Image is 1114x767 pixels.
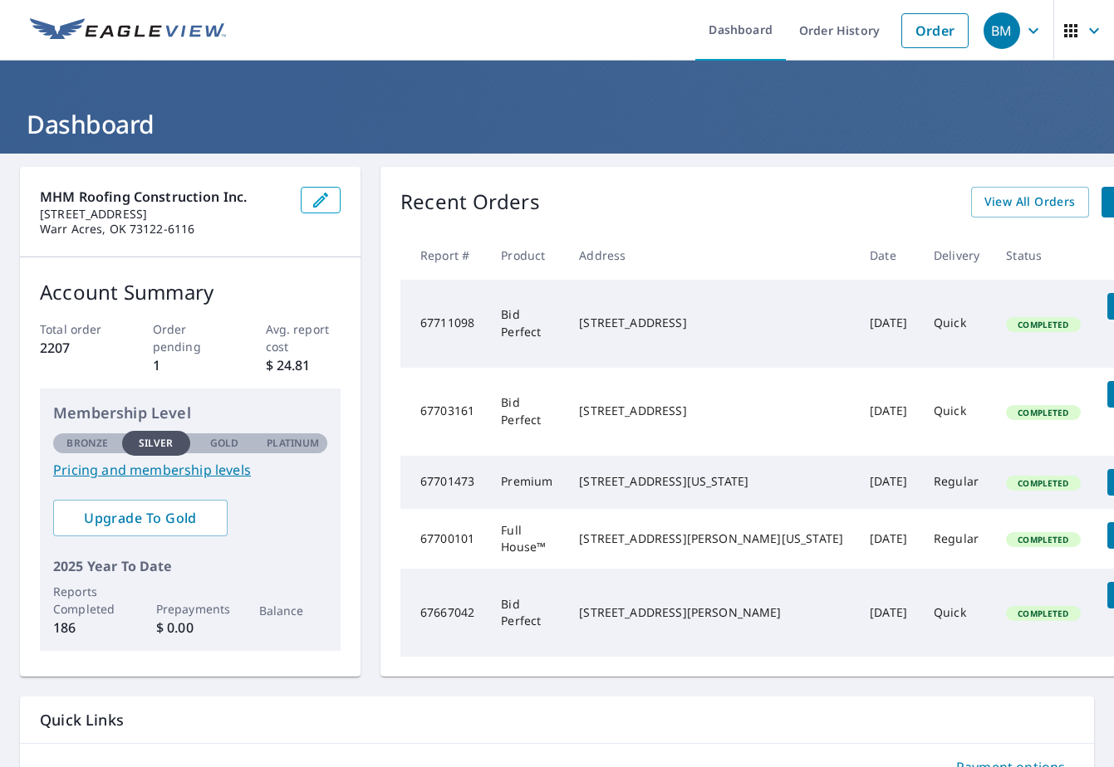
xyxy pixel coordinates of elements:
div: [STREET_ADDRESS][US_STATE] [579,473,843,490]
td: 67711098 [400,280,488,368]
div: [STREET_ADDRESS] [579,403,843,419]
p: Silver [139,436,174,451]
p: Platinum [267,436,319,451]
th: Product [488,231,566,280]
td: [DATE] [856,456,920,509]
td: 67701473 [400,456,488,509]
span: Completed [1008,534,1078,545]
p: 186 [53,618,122,638]
img: EV Logo [30,18,226,43]
td: [DATE] [856,509,920,569]
a: Upgrade To Gold [53,500,228,536]
td: Bid Perfect [488,569,566,657]
th: Delivery [920,231,993,280]
td: [DATE] [856,569,920,657]
a: Pricing and membership levels [53,460,327,480]
p: [STREET_ADDRESS] [40,207,287,222]
th: Date [856,231,920,280]
td: [DATE] [856,280,920,368]
p: $ 24.81 [266,355,341,375]
span: Upgrade To Gold [66,509,214,527]
h1: Dashboard [20,107,1094,141]
span: Completed [1008,608,1078,619]
td: 67700101 [400,509,488,569]
p: Order pending [153,320,228,355]
a: View All Orders [971,187,1089,217]
p: 2207 [40,338,115,358]
td: 67667042 [400,569,488,657]
a: Order [901,13,969,48]
span: Completed [1008,477,1078,489]
p: Gold [210,436,238,451]
th: Address [566,231,856,280]
span: View All Orders [984,192,1076,213]
td: [DATE] [856,368,920,456]
td: Quick [920,368,993,456]
span: Completed [1008,407,1078,418]
td: Regular [920,456,993,509]
p: Total order [40,320,115,338]
p: Avg. report cost [266,320,341,355]
td: 67703161 [400,368,488,456]
div: [STREET_ADDRESS] [579,315,843,331]
div: [STREET_ADDRESS][PERSON_NAME][US_STATE] [579,530,843,547]
div: BM [984,12,1020,49]
p: Balance [259,602,328,619]
td: Bid Perfect [488,368,566,456]
p: 1 [153,355,228,375]
p: Bronze [66,436,108,451]
td: Quick [920,280,993,368]
td: Bid Perfect [488,280,566,368]
p: Warr Acres, OK 73122-6116 [40,222,287,237]
p: MHM Roofing Construction Inc. [40,187,287,207]
p: Account Summary [40,277,341,307]
th: Report # [400,231,488,280]
th: Status [993,231,1093,280]
p: Recent Orders [400,187,540,217]
span: Completed [1008,319,1078,330]
div: [STREET_ADDRESS][PERSON_NAME] [579,604,843,621]
p: Quick Links [40,710,1074,730]
p: $ 0.00 [156,618,225,638]
td: Premium [488,456,566,509]
td: Full House™ [488,509,566,569]
p: Membership Level [53,402,327,424]
p: Prepayments [156,600,225,618]
td: Quick [920,569,993,657]
p: 2025 Year To Date [53,556,327,576]
td: Regular [920,509,993,569]
p: Reports Completed [53,583,122,618]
